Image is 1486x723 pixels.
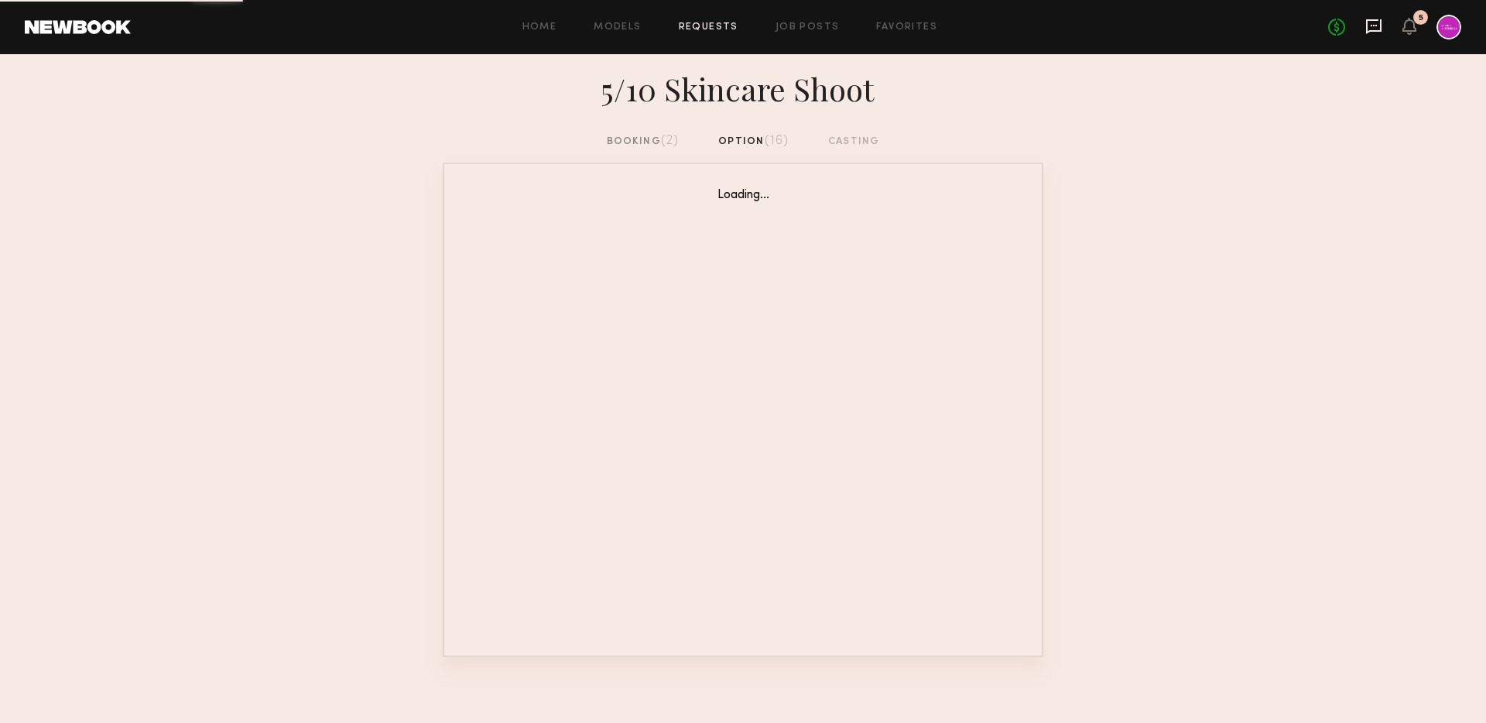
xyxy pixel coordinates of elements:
a: Home [522,22,557,33]
div: booking [607,133,680,150]
div: 5/10 Skincare Shoot [443,67,1043,108]
div: Loading... [475,189,1011,202]
a: Job Posts [776,22,840,33]
a: Requests [679,22,738,33]
div: 5 [1419,14,1423,22]
a: Models [594,22,641,33]
span: (2) [661,135,680,147]
a: Favorites [876,22,937,33]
